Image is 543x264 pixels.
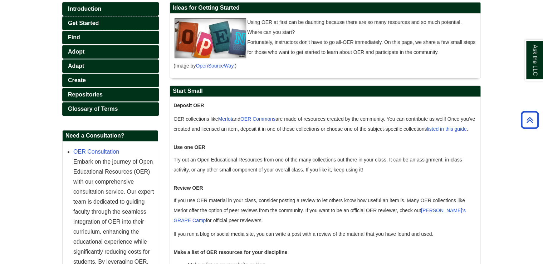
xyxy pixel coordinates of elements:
strong: Deposit OER [173,103,204,108]
a: Introduction [62,2,159,16]
span: Adapt [68,63,84,69]
span: Using OER at first can be daunting because there are so many resources and so much potential. Whe... [247,19,475,55]
span: Repositories [68,91,103,98]
span: Find [68,34,80,40]
a: Back to Top [518,115,541,125]
img: open [175,18,246,58]
span: If you use OER material in your class, consider posting a review to let others know how useful an... [173,198,466,223]
span: Adopt [68,49,84,55]
span: OER collections like and are made of resources created by the community. You can contribute as we... [173,116,475,132]
span: Try out an Open Educational Resources from one of the many collections out there in your class. I... [173,157,462,173]
span: Create [68,77,86,83]
a: OER Commons [240,116,275,122]
strong: Make a list of OER resources for your discipline [173,249,287,255]
span: If you run a blog or social media site, you can write a post with a review of the material that y... [173,231,433,237]
span: (Image by .) [173,63,236,69]
a: OER Consultation [73,149,119,155]
a: Merlot [218,116,232,122]
h2: Need a Consultation? [63,130,158,141]
a: Repositories [62,88,159,101]
span: Introduction [68,6,101,12]
h2: Start Small [170,86,480,97]
h2: Ideas for Getting Started [170,3,480,14]
a: Adopt [62,45,159,59]
a: Adapt [62,59,159,73]
a: Find [62,31,159,44]
span: Glossary of Terms [68,106,118,112]
strong: Review OER [173,185,203,191]
a: Create [62,74,159,87]
a: Get Started [62,16,159,30]
a: [PERSON_NAME]'s GRAPE Camp [173,208,466,223]
a: listed in this guide [427,126,466,132]
span: Get Started [68,20,99,26]
a: Glossary of Terms [62,102,159,116]
a: OpenSourceWay [196,63,233,69]
strong: Use one OER [173,144,205,150]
